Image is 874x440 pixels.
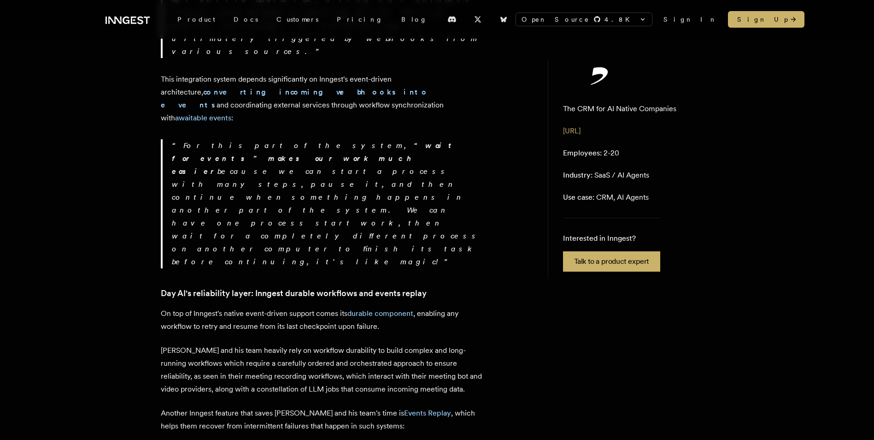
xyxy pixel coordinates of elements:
a: Events Replay [404,409,451,417]
p: This integration system depends significantly on Inngest's event-driven architecture, and coordin... [161,73,483,125]
a: Bluesky [493,12,514,27]
span: Employees: [563,149,602,157]
a: Sign In [663,15,717,24]
a: X [468,12,488,27]
p: 2-20 [563,148,619,159]
a: converting incoming webhooks into events [161,88,429,109]
p: CRM, AI Agents [563,192,649,203]
img: Day AI's logo [563,66,637,85]
a: Talk to a product expert [563,251,660,272]
span: Open Source [522,15,590,24]
a: durable component [347,309,413,318]
p: On top of Inngest's native event-driven support comes its , enabling any workflow to retry and re... [161,307,483,333]
a: Day AI's reliability layer: Inngest durable workflows and events replay [161,287,427,300]
a: Blog [392,11,436,28]
strong: wait for events” makes our work much easier [172,141,458,176]
div: Product [168,11,224,28]
p: Another Inngest feature that saves [PERSON_NAME] and his team's time is , which helps them recove... [161,407,483,433]
a: Pricing [328,11,392,28]
p: The CRM for AI Native Companies [563,103,676,114]
span: Industry: [563,171,592,179]
a: Discord [442,12,462,27]
a: Docs [224,11,267,28]
a: Customers [267,11,328,28]
a: [URL] [563,126,581,135]
a: awaitable events [175,113,231,122]
span: 4.8 K [604,15,635,24]
p: Interested in Inngest? [563,233,660,244]
span: Use case: [563,193,594,202]
p: For this part of the system, “ because we can start a process with many steps, pause it, and then... [172,139,483,268]
a: Sign Up [728,11,804,28]
p: SaaS / AI Agents [563,170,649,181]
p: [PERSON_NAME] and his team heavily rely on workflow durability to build complex and long-running ... [161,344,483,396]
